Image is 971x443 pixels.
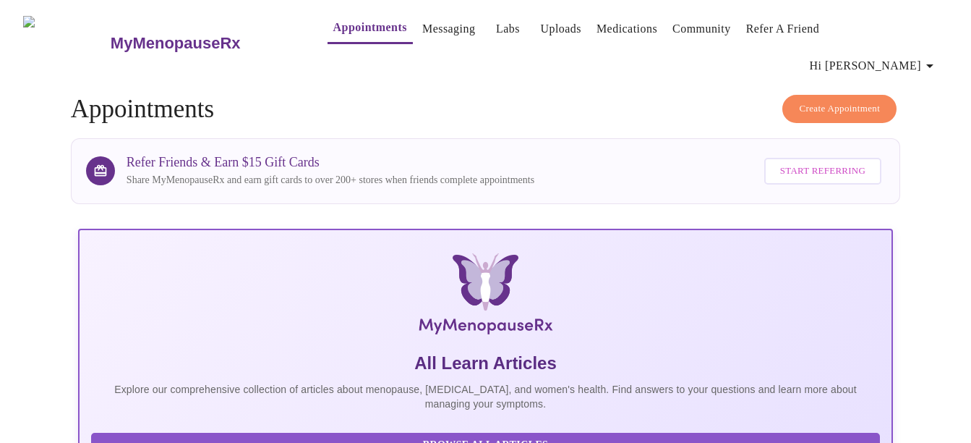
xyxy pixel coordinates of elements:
button: Labs [484,14,531,43]
a: Appointments [333,17,407,38]
h4: Appointments [71,95,900,124]
a: Start Referring [761,151,885,192]
a: Labs [496,19,520,39]
button: Community [667,14,737,43]
button: Hi [PERSON_NAME] [804,51,944,80]
a: Messaging [422,19,475,39]
h3: MyMenopauseRx [111,34,241,53]
p: Share MyMenopauseRx and earn gift cards to over 200+ stores when friends complete appointments [127,173,534,187]
span: Hi [PERSON_NAME] [810,56,938,76]
a: Refer a Friend [746,19,820,39]
img: MyMenopauseRx Logo [213,253,758,340]
span: Create Appointment [799,101,880,117]
button: Create Appointment [782,95,897,123]
a: Medications [596,19,657,39]
img: MyMenopauseRx Logo [23,16,108,70]
button: Appointments [328,13,413,44]
a: Community [672,19,731,39]
a: MyMenopauseRx [108,18,298,69]
button: Refer a Friend [740,14,826,43]
button: Uploads [534,14,587,43]
button: Medications [591,14,663,43]
a: Uploads [540,19,581,39]
span: Start Referring [780,163,865,180]
button: Start Referring [764,158,881,185]
h3: Refer Friends & Earn $15 Gift Cards [127,155,534,170]
p: Explore our comprehensive collection of articles about menopause, [MEDICAL_DATA], and women's hea... [91,382,880,411]
button: Messaging [416,14,481,43]
h5: All Learn Articles [91,352,880,375]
